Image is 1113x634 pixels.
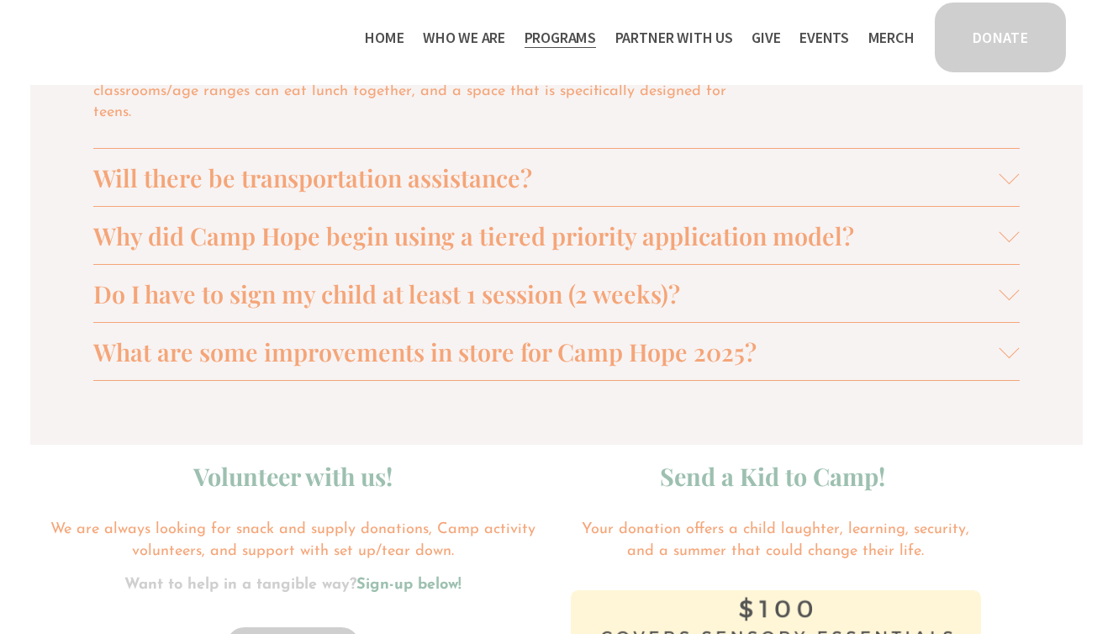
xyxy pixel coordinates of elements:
button: Why did Camp Hope begin using a tiered priority application model? [93,207,1020,264]
a: folder dropdown [615,24,733,51]
button: What are some improvements in store for Camp Hope 2025? [93,323,1020,380]
strong: Sign-up below! [356,577,462,593]
a: folder dropdown [423,24,505,51]
span: What are some improvements in store for Camp Hope 2025? [93,335,1000,367]
a: folder dropdown [525,24,597,51]
strong: Send a Kid to Camp! [660,460,885,492]
span: Why did Camp Hope begin using a tiered priority application model? [93,219,1000,251]
p: Your donation offers a child laughter, learning, security, and a summer that could change their l... [571,519,981,562]
span: Programs [525,25,597,50]
strong: Want to help in a tangible way? [124,577,356,593]
span: Partner With Us [615,25,733,50]
a: Merch [868,24,915,51]
a: Give [752,24,780,51]
span: Do I have to sign my child at least 1 session (2 weeks)? [93,277,1000,309]
a: Home [365,24,404,51]
span: Will there be transportation assistance? [93,161,1000,193]
strong: Volunteer with us! [193,460,393,492]
button: Do I have to sign my child at least 1 session (2 weeks)? [93,265,1020,322]
button: Will there be transportation assistance? [93,149,1020,206]
span: Who We Are [423,25,505,50]
p: We are always looking for snack and supply donations, Camp activity volunteers, and support with ... [45,519,542,562]
a: Events [799,24,849,51]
